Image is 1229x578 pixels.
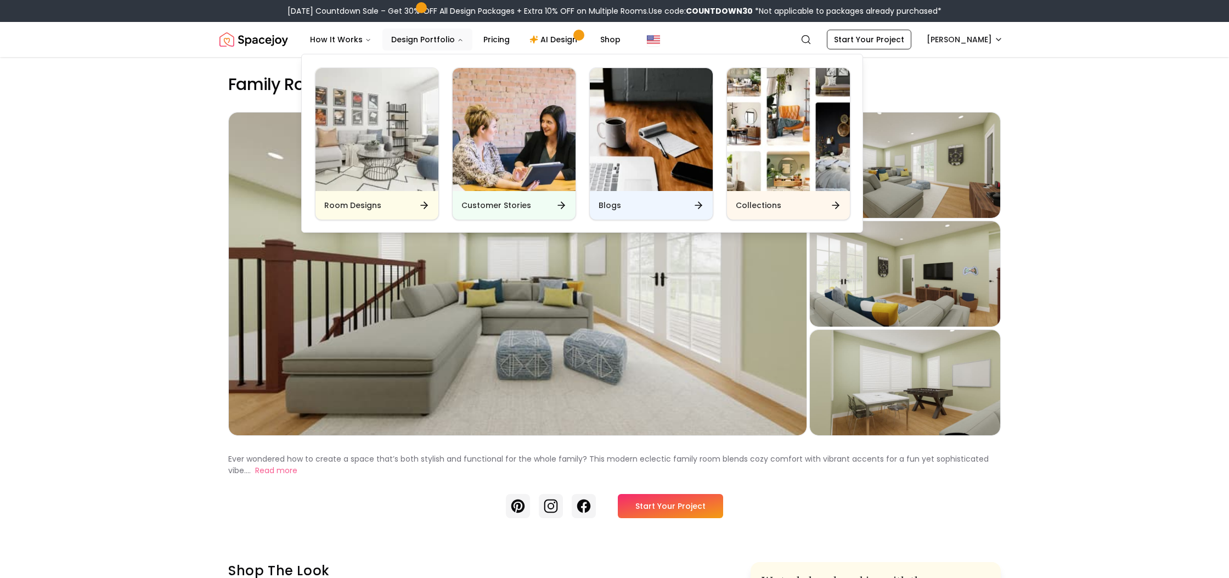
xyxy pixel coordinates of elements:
a: Customer StoriesCustomer Stories [452,68,576,220]
a: Start Your Project [618,494,723,518]
a: AI Design [521,29,589,50]
a: CollectionsCollections [726,68,850,220]
nav: Global [219,22,1010,57]
img: Customer Stories [453,68,576,191]
img: Spacejoy Logo [219,29,288,50]
a: Spacejoy [219,29,288,50]
img: Blogs [590,68,713,191]
a: Room DesignsRoom Designs [315,68,439,220]
h6: Collections [736,200,781,211]
a: Shop [591,29,629,50]
h2: Family Room Modern Eclectic with Playful Colors [228,75,1001,94]
b: COUNTDOWN30 [686,5,753,16]
a: Start Your Project [827,30,911,49]
img: United States [647,33,660,46]
h6: Customer Stories [461,200,531,211]
img: Room Designs [315,68,438,191]
div: Design Portfolio [302,54,864,233]
nav: Main [301,29,629,50]
button: Design Portfolio [382,29,472,50]
button: [PERSON_NAME] [920,30,1010,49]
button: Read more [255,465,297,476]
button: How It Works [301,29,380,50]
p: Ever wondered how to create a space that’s both stylish and functional for the whole family? This... [228,453,989,476]
a: Pricing [475,29,518,50]
span: Use code: [649,5,753,16]
a: BlogsBlogs [589,68,713,220]
img: Collections [727,68,850,191]
span: *Not applicable to packages already purchased* [753,5,942,16]
div: [DATE] Countdown Sale – Get 30% OFF All Design Packages + Extra 10% OFF on Multiple Rooms. [287,5,942,16]
h6: Room Designs [324,200,381,211]
h6: Blogs [599,200,621,211]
